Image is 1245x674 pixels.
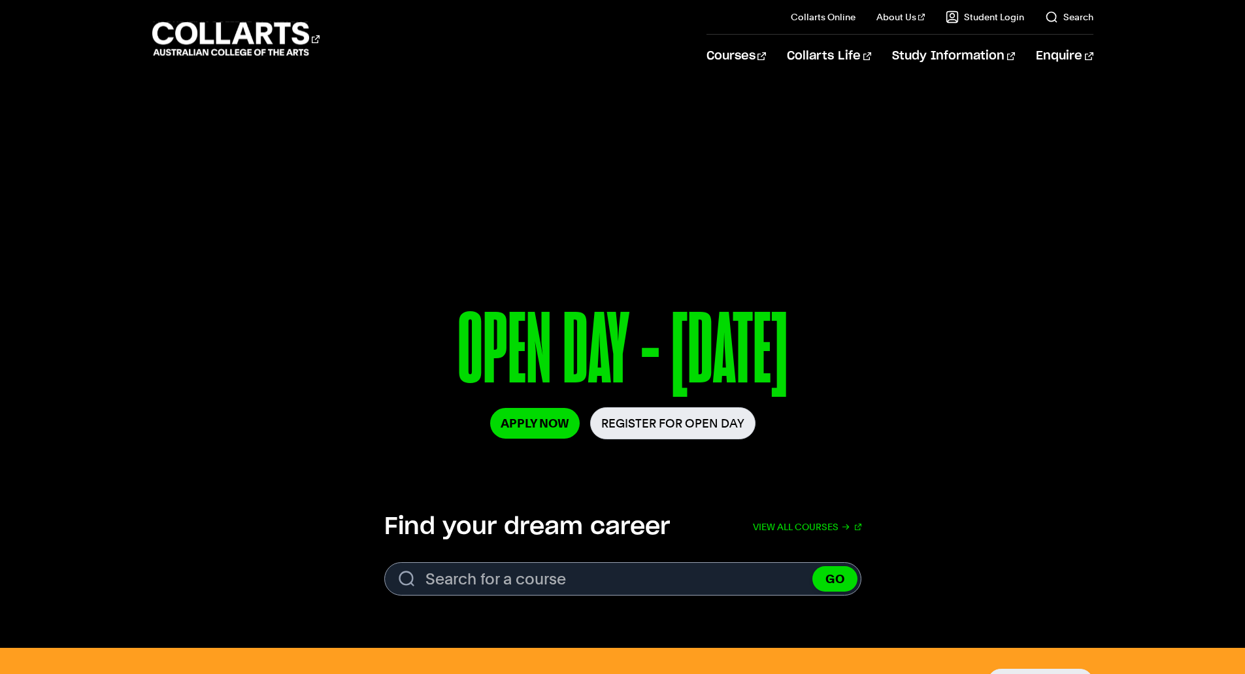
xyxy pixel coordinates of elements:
[812,566,857,592] button: GO
[946,10,1024,24] a: Student Login
[892,35,1015,78] a: Study Information
[384,562,861,596] input: Search for a course
[257,299,987,407] p: OPEN DAY - [DATE]
[590,407,755,439] a: Register for Open Day
[1045,10,1093,24] a: Search
[787,35,871,78] a: Collarts Life
[706,35,766,78] a: Courses
[490,408,580,439] a: Apply Now
[791,10,855,24] a: Collarts Online
[1036,35,1093,78] a: Enquire
[876,10,925,24] a: About Us
[384,562,861,596] form: Search
[753,513,861,541] a: View all courses
[152,20,320,58] div: Go to homepage
[384,513,670,541] h2: Find your dream career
